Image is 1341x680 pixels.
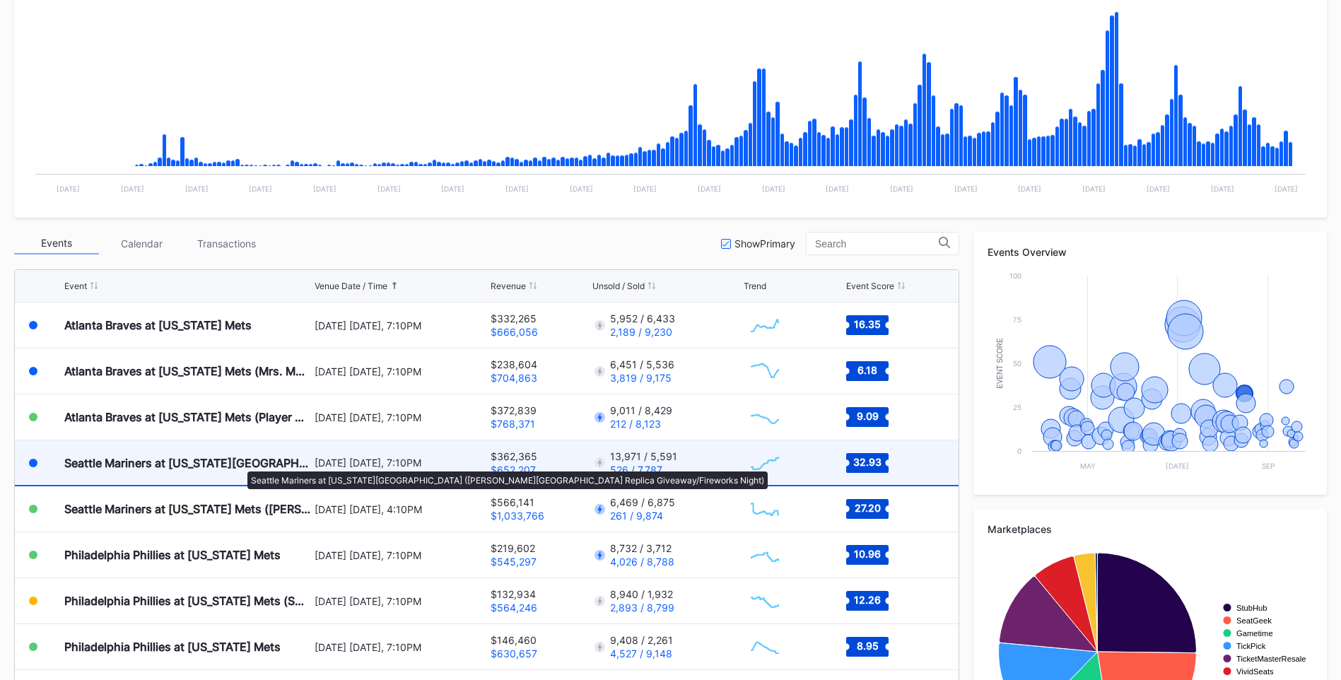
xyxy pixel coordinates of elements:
text: TicketMasterResale [1236,655,1306,663]
div: [DATE] [DATE], 7:10PM [315,549,487,561]
div: $768,371 [491,418,537,430]
input: Search [815,238,939,250]
div: Calendar [99,233,184,254]
div: 212 / 8,123 [610,418,672,430]
text: [DATE] [121,184,144,193]
div: [DATE] [DATE], 7:10PM [315,365,487,377]
svg: Chart title [744,353,786,389]
div: Revenue [491,281,526,291]
div: Events Overview [988,246,1313,258]
div: [DATE] [DATE], 7:10PM [315,595,487,607]
svg: Chart title [744,629,786,664]
div: $545,297 [491,556,537,568]
div: Show Primary [734,238,795,250]
div: $372,839 [491,404,537,416]
text: [DATE] [1018,184,1041,193]
div: 8,940 / 1,932 [610,588,674,600]
text: [DATE] [57,184,80,193]
div: Atlanta Braves at [US_STATE] Mets (Mrs. Met Bobblehead Giveaway) [64,364,311,378]
text: StubHub [1236,604,1267,612]
div: $132,934 [491,588,537,600]
text: May [1080,462,1096,470]
div: Event [64,281,87,291]
text: TickPick [1236,642,1266,650]
div: Events [14,233,99,254]
div: $219,602 [491,542,537,554]
div: Transactions [184,233,269,254]
text: [DATE] [762,184,785,193]
text: Event Score [996,338,1004,389]
div: Philadelphia Phillies at [US_STATE] Mets (SNY Players Pins Featuring [PERSON_NAME], [PERSON_NAME]... [64,594,311,608]
div: $1,033,766 [491,510,544,522]
text: 16.35 [854,318,881,330]
div: [DATE] [DATE], 7:10PM [315,641,487,653]
svg: Chart title [744,445,786,481]
div: [DATE] [DATE], 4:10PM [315,503,487,515]
div: 4,527 / 9,148 [610,647,673,660]
div: 4,026 / 8,788 [610,556,674,568]
text: VividSeats [1236,667,1274,676]
text: [DATE] [890,184,913,193]
svg: Chart title [744,307,786,343]
text: Sep [1262,462,1275,470]
div: 261 / 9,874 [610,510,675,522]
div: Marketplaces [988,523,1313,535]
text: [DATE] [185,184,209,193]
text: [DATE] [570,184,593,193]
div: [DATE] [DATE], 7:10PM [315,320,487,332]
div: $238,604 [491,358,537,370]
text: [DATE] [1275,184,1298,193]
text: 32.93 [853,455,882,467]
text: [DATE] [1082,184,1106,193]
svg: Chart title [744,399,786,435]
div: 2,189 / 9,230 [610,326,675,338]
div: $666,056 [491,326,538,338]
text: [DATE] [698,184,721,193]
div: $630,657 [491,647,537,660]
div: Unsold / Sold [592,281,645,291]
text: 25 [1013,403,1021,411]
div: 9,011 / 8,429 [610,404,672,416]
text: 27.20 [854,502,880,514]
div: Philadelphia Phillies at [US_STATE] Mets [64,548,281,562]
text: 75 [1013,315,1021,324]
div: Seattle Mariners at [US_STATE][GEOGRAPHIC_DATA] ([PERSON_NAME][GEOGRAPHIC_DATA] Replica Giveaway/... [64,456,311,470]
text: [DATE] [1147,184,1170,193]
text: Gametime [1236,629,1273,638]
text: 6.18 [857,364,877,376]
div: $146,460 [491,634,537,646]
div: Trend [744,281,766,291]
div: Event Score [846,281,894,291]
div: 6,469 / 6,875 [610,496,675,508]
text: [DATE] [1166,462,1189,470]
div: Atlanta Braves at [US_STATE] Mets [64,318,252,332]
text: 0 [1017,447,1021,455]
div: 9,408 / 2,261 [610,634,673,646]
div: 526 / 7,787 [610,464,677,476]
div: 2,893 / 8,799 [610,602,674,614]
text: 12.26 [854,594,881,606]
div: 3,819 / 9,175 [610,372,674,384]
text: [DATE] [313,184,336,193]
div: $362,365 [491,450,537,462]
text: [DATE] [505,184,529,193]
div: 8,732 / 3,712 [610,542,674,554]
text: [DATE] [954,184,978,193]
text: 9.09 [856,410,878,422]
div: Philadelphia Phillies at [US_STATE] Mets [64,640,281,654]
div: Atlanta Braves at [US_STATE] Mets (Player Replica Jersey Giveaway) [64,410,311,424]
div: 13,971 / 5,591 [610,450,677,462]
div: 6,451 / 5,536 [610,358,674,370]
div: $652,207 [491,464,537,476]
div: $332,265 [491,312,538,324]
svg: Chart title [988,269,1313,481]
div: [DATE] [DATE], 7:10PM [315,457,487,469]
text: [DATE] [826,184,849,193]
svg: Chart title [744,491,786,527]
text: [DATE] [633,184,657,193]
text: 10.96 [854,548,881,560]
text: 50 [1013,359,1021,368]
text: 100 [1009,271,1021,280]
div: Seattle Mariners at [US_STATE] Mets ([PERSON_NAME] Bobblehead Giveaway) [64,502,311,516]
div: [DATE] [DATE], 7:10PM [315,411,487,423]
